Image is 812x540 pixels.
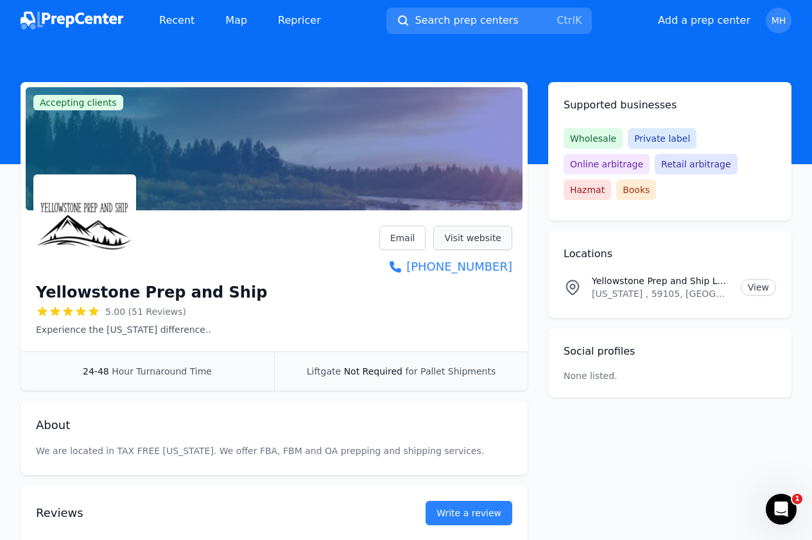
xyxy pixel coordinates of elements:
a: Map [215,8,257,33]
h2: Social profiles [564,344,776,359]
a: View [741,279,776,296]
p: None listed. [564,369,618,382]
button: Add a prep center [658,13,750,28]
kbd: Ctrl [557,14,574,26]
h2: Supported businesses [564,97,776,113]
span: Online arbitrage [564,154,650,174]
a: Email [379,226,426,250]
span: Accepting clients [33,95,123,110]
span: Wholesale [564,128,623,149]
a: Recent [149,8,205,33]
p: Yellowstone Prep and Ship Location [592,274,730,287]
h2: About [36,416,512,434]
button: MH [766,8,791,33]
button: Write a review [426,501,512,525]
h2: Reviews [36,504,384,522]
p: [US_STATE] , 59105, [GEOGRAPHIC_DATA] [592,287,730,300]
span: Books [616,180,656,200]
span: Private label [628,128,696,149]
a: Visit website [433,226,512,250]
h2: Locations [564,246,776,262]
h1: Yellowstone Prep and Ship [36,282,267,303]
span: 24-48 [83,366,109,376]
span: Hour Turnaround Time [112,366,212,376]
img: PrepCenter [21,12,123,30]
span: Not Required [344,366,402,376]
span: Hazmat [564,180,611,200]
span: Search prep centers [415,13,518,28]
p: Experience the [US_STATE] difference.. [36,323,267,336]
a: Repricer [268,8,331,33]
iframe: Intercom live chat [766,494,797,525]
span: 5.00 (51 Reviews) [105,305,186,318]
kbd: K [575,14,582,26]
span: for Pallet Shipments [405,366,496,376]
span: Retail arbitrage [655,154,737,174]
span: MH [772,16,786,25]
img: Yellowstone Prep and Ship [36,177,134,274]
a: [PHONE_NUMBER] [379,258,512,276]
span: Liftgate [307,366,341,376]
button: Search prep centersCtrlK [386,8,592,34]
p: We are located in TAX FREE [US_STATE]. We offer FBA, FBM and OA prepping and shipping services. [36,444,512,457]
span: 1 [792,494,802,504]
